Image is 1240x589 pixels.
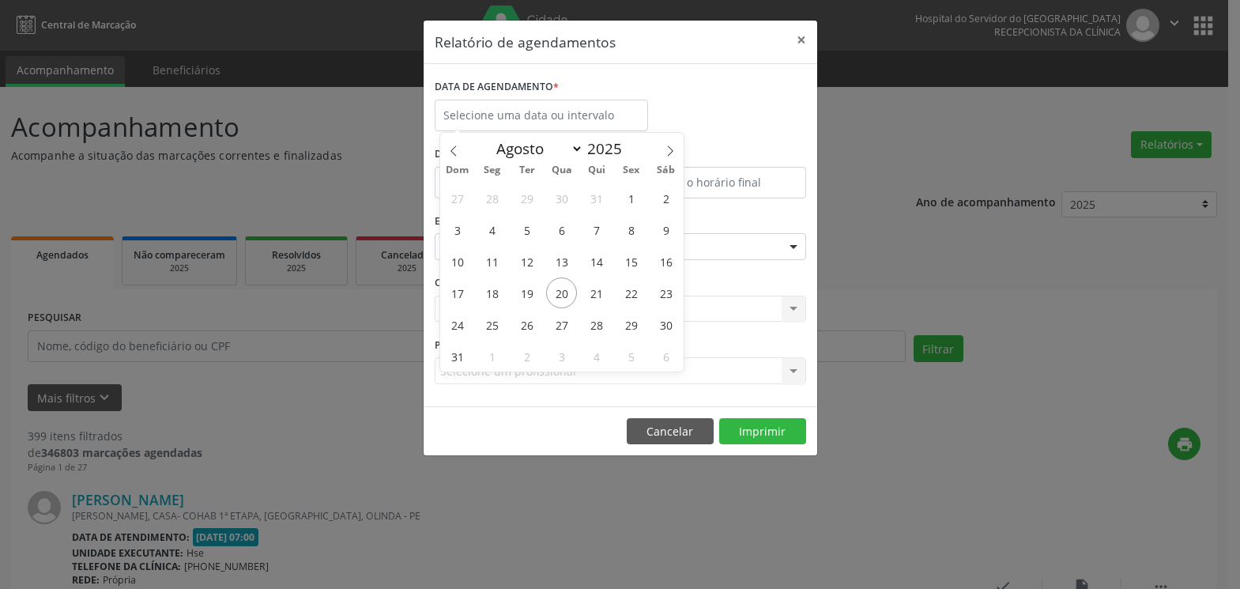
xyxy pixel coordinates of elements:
[477,183,507,213] span: Julho 28, 2025
[477,214,507,245] span: Agosto 4, 2025
[442,278,473,308] span: Agosto 17, 2025
[581,214,612,245] span: Agosto 7, 2025
[650,246,681,277] span: Agosto 16, 2025
[650,341,681,372] span: Setembro 6, 2025
[546,341,577,372] span: Setembro 3, 2025
[442,246,473,277] span: Agosto 10, 2025
[511,341,542,372] span: Setembro 2, 2025
[477,278,507,308] span: Agosto 18, 2025
[650,214,681,245] span: Agosto 9, 2025
[442,309,473,340] span: Agosto 24, 2025
[546,183,577,213] span: Julho 30, 2025
[546,214,577,245] span: Agosto 6, 2025
[477,341,507,372] span: Setembro 1, 2025
[442,183,473,213] span: Julho 27, 2025
[581,341,612,372] span: Setembro 4, 2025
[477,246,507,277] span: Agosto 11, 2025
[719,418,806,445] button: Imprimir
[581,246,612,277] span: Agosto 14, 2025
[511,183,542,213] span: Julho 29, 2025
[442,214,473,245] span: Agosto 3, 2025
[616,341,646,372] span: Setembro 5, 2025
[435,210,508,234] label: ESPECIALIDADE
[650,278,681,308] span: Agosto 23, 2025
[546,278,577,308] span: Agosto 20, 2025
[579,165,614,176] span: Qui
[650,309,681,340] span: Agosto 30, 2025
[511,246,542,277] span: Agosto 12, 2025
[650,183,681,213] span: Agosto 2, 2025
[624,142,806,167] label: ATÉ
[616,246,646,277] span: Agosto 15, 2025
[545,165,579,176] span: Qua
[627,418,714,445] button: Cancelar
[649,165,684,176] span: Sáb
[583,138,635,159] input: Year
[477,309,507,340] span: Agosto 25, 2025
[435,167,616,198] input: Selecione o horário inicial
[616,278,646,308] span: Agosto 22, 2025
[546,246,577,277] span: Agosto 13, 2025
[546,309,577,340] span: Agosto 27, 2025
[511,278,542,308] span: Agosto 19, 2025
[511,309,542,340] span: Agosto 26, 2025
[616,214,646,245] span: Agosto 8, 2025
[616,309,646,340] span: Agosto 29, 2025
[488,138,583,160] select: Month
[435,142,616,167] label: De
[442,341,473,372] span: Agosto 31, 2025
[511,214,542,245] span: Agosto 5, 2025
[581,278,612,308] span: Agosto 21, 2025
[435,333,506,357] label: PROFISSIONAL
[435,100,648,131] input: Selecione uma data ou intervalo
[581,183,612,213] span: Julho 31, 2025
[624,167,806,198] input: Selecione o horário final
[786,21,817,59] button: Close
[510,165,545,176] span: Ter
[614,165,649,176] span: Sex
[581,309,612,340] span: Agosto 28, 2025
[435,75,559,100] label: DATA DE AGENDAMENTO
[440,165,475,176] span: Dom
[475,165,510,176] span: Seg
[616,183,646,213] span: Agosto 1, 2025
[435,271,479,296] label: CLÍNICA
[435,32,616,52] h5: Relatório de agendamentos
